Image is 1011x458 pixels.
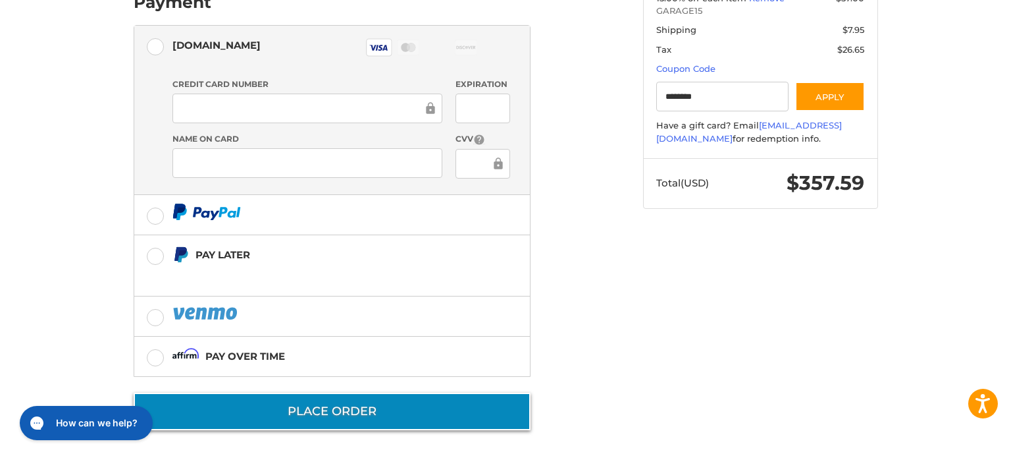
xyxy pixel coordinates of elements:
[172,348,199,364] img: Affirm icon
[787,171,864,195] span: $357.59
[455,78,510,90] label: Expiration
[172,305,240,322] img: PayPal icon
[656,24,696,35] span: Shipping
[13,401,156,445] iframe: Gorgias live chat messenger
[837,44,864,55] span: $26.65
[656,82,789,111] input: Gift Certificate or Coupon Code
[455,133,510,146] label: CVV
[656,63,715,74] a: Coupon Code
[172,269,448,280] iframe: PayPal Message 2
[795,82,865,111] button: Apply
[656,119,864,145] div: Have a gift card? Email for redemption info.
[172,246,189,263] img: Pay Later icon
[172,78,442,90] label: Credit Card Number
[195,244,448,266] div: Pay Later
[842,24,864,35] span: $7.95
[134,393,531,430] button: Place Order
[172,34,261,56] div: [DOMAIN_NAME]
[656,5,864,18] span: GARAGE15
[205,345,285,367] div: Pay over time
[656,120,842,144] a: [EMAIL_ADDRESS][DOMAIN_NAME]
[656,177,709,189] span: Total (USD)
[656,44,671,55] span: Tax
[172,133,442,145] label: Name on Card
[172,204,241,220] img: PayPal icon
